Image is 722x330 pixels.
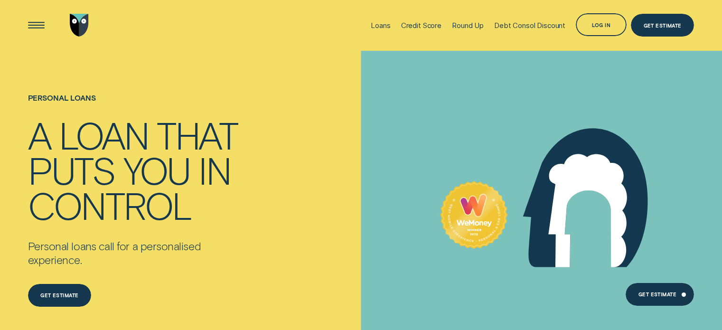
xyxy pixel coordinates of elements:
[28,187,191,222] div: control
[25,14,47,37] button: Open Menu
[371,21,390,30] div: Loans
[28,117,247,223] h4: A loan that puts you in control
[452,21,484,30] div: Round Up
[28,240,247,267] p: Personal loans call for a personalised experience.
[123,152,190,187] div: you
[28,94,247,117] h1: Personal loans
[626,283,694,306] a: Get Estimate
[28,152,115,187] div: puts
[59,117,148,152] div: loan
[70,14,89,37] img: Wisr
[28,284,91,307] a: Get estimate
[198,152,230,187] div: in
[494,21,565,30] div: Debt Consol Discount
[28,117,50,152] div: A
[576,13,627,36] button: Log in
[631,14,694,37] a: Get Estimate
[157,117,237,152] div: that
[401,21,441,30] div: Credit Score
